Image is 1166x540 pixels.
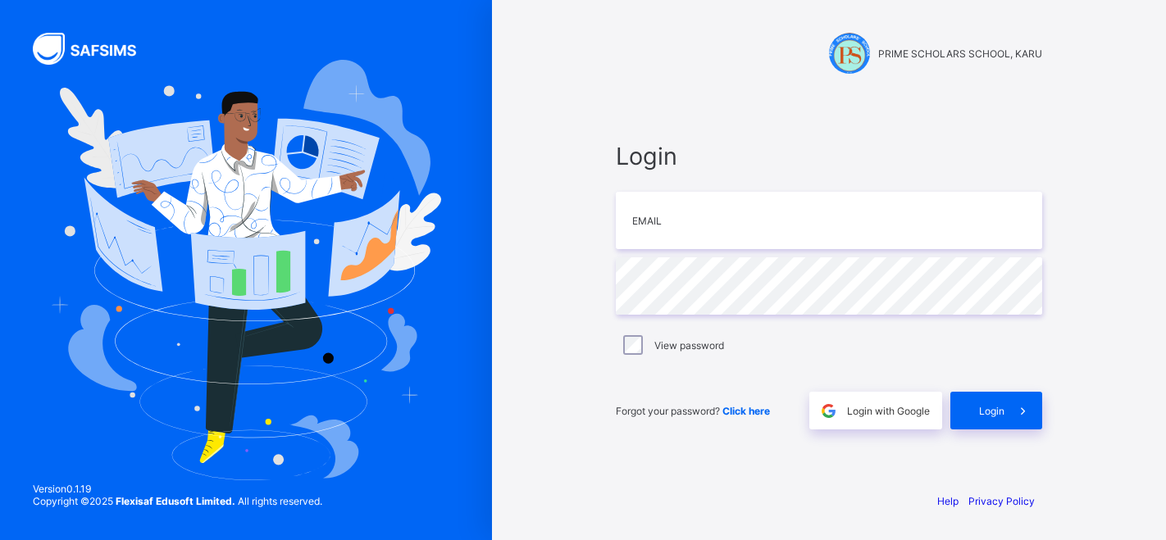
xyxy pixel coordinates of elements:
a: Privacy Policy [968,495,1035,507]
strong: Flexisaf Edusoft Limited. [116,495,235,507]
span: Version 0.1.19 [33,483,322,495]
img: Hero Image [51,60,441,479]
img: google.396cfc9801f0270233282035f929180a.svg [819,402,838,420]
span: Forgot your password? [616,405,770,417]
span: PRIME SCHOLARS SCHOOL, KARU [878,48,1042,60]
a: Click here [722,405,770,417]
img: SAFSIMS Logo [33,33,156,65]
label: View password [654,339,724,352]
span: Login [979,405,1004,417]
span: Login [616,142,1042,170]
a: Help [937,495,959,507]
span: Copyright © 2025 All rights reserved. [33,495,322,507]
span: Login with Google [847,405,930,417]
